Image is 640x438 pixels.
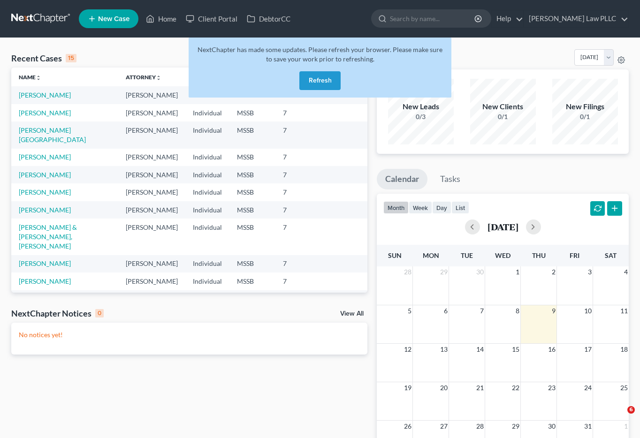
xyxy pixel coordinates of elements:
[229,183,275,201] td: MSSB
[185,121,229,148] td: Individual
[275,290,322,308] td: 7
[443,305,449,317] span: 6
[275,201,322,219] td: 7
[19,153,71,161] a: [PERSON_NAME]
[19,171,71,179] a: [PERSON_NAME]
[619,305,629,317] span: 11
[275,166,322,183] td: 7
[511,344,520,355] span: 15
[198,45,442,63] span: NextChapter has made some updates. Please refresh your browser. Please make sure to save your wor...
[515,266,520,278] span: 1
[492,10,523,27] a: Help
[275,104,322,121] td: 7
[19,206,71,214] a: [PERSON_NAME]
[409,201,432,214] button: week
[377,169,427,189] a: Calendar
[229,255,275,272] td: MSSB
[475,421,485,432] span: 28
[275,255,322,272] td: 7
[583,382,593,393] span: 24
[583,305,593,317] span: 10
[583,421,593,432] span: 31
[439,382,449,393] span: 20
[19,223,77,250] a: [PERSON_NAME] & [PERSON_NAME], [PERSON_NAME]
[627,406,635,414] span: 6
[403,344,412,355] span: 12
[19,91,71,99] a: [PERSON_NAME]
[488,222,518,232] h2: [DATE]
[403,266,412,278] span: 28
[19,259,71,267] a: [PERSON_NAME]
[229,219,275,255] td: MSSB
[511,382,520,393] span: 22
[19,277,71,285] a: [PERSON_NAME]
[185,255,229,272] td: Individual
[275,121,322,148] td: 7
[495,251,510,259] span: Wed
[583,344,593,355] span: 17
[340,310,364,317] a: View All
[451,201,469,214] button: list
[118,290,185,308] td: [PERSON_NAME]
[608,406,631,429] iframe: Intercom live chat
[461,251,473,259] span: Tue
[511,421,520,432] span: 29
[185,290,229,308] td: Individual
[229,272,275,290] td: MSSB
[141,10,181,27] a: Home
[229,104,275,121] td: MSSB
[470,101,536,112] div: New Clients
[432,201,451,214] button: day
[185,219,229,255] td: Individual
[229,166,275,183] td: MSSB
[19,330,360,340] p: No notices yet!
[242,10,295,27] a: DebtorCC
[118,183,185,201] td: [PERSON_NAME]
[185,201,229,219] td: Individual
[229,290,275,308] td: MSSB
[403,382,412,393] span: 19
[439,344,449,355] span: 13
[185,86,229,104] td: Individual
[11,308,104,319] div: NextChapter Notices
[383,201,409,214] button: month
[185,104,229,121] td: Individual
[623,266,629,278] span: 4
[118,201,185,219] td: [PERSON_NAME]
[185,166,229,183] td: Individual
[19,188,71,196] a: [PERSON_NAME]
[19,126,86,143] a: [PERSON_NAME][GEOGRAPHIC_DATA]
[118,121,185,148] td: [PERSON_NAME]
[322,290,367,308] td: 24-50471
[388,101,454,112] div: New Leads
[547,382,556,393] span: 23
[118,219,185,255] td: [PERSON_NAME]
[570,251,579,259] span: Fri
[19,74,41,81] a: Nameunfold_more
[551,305,556,317] span: 9
[552,101,618,112] div: New Filings
[388,251,402,259] span: Sun
[547,421,556,432] span: 30
[515,305,520,317] span: 8
[524,10,628,27] a: [PERSON_NAME] Law PLLC
[403,421,412,432] span: 26
[118,86,185,104] td: [PERSON_NAME]
[423,251,439,259] span: Mon
[118,255,185,272] td: [PERSON_NAME]
[185,183,229,201] td: Individual
[118,104,185,121] td: [PERSON_NAME]
[98,15,130,23] span: New Case
[275,272,322,290] td: 7
[551,266,556,278] span: 2
[407,305,412,317] span: 5
[185,272,229,290] td: Individual
[229,201,275,219] td: MSSB
[118,149,185,166] td: [PERSON_NAME]
[432,169,469,189] a: Tasks
[390,10,476,27] input: Search by name...
[475,344,485,355] span: 14
[532,251,546,259] span: Thu
[605,251,617,259] span: Sat
[181,10,242,27] a: Client Portal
